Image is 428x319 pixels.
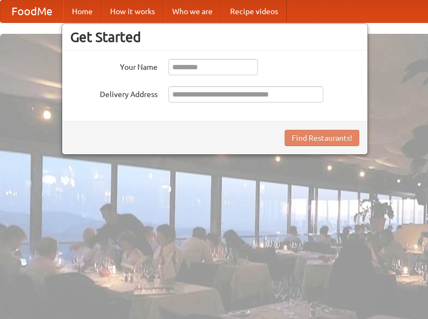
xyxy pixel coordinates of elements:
[70,59,158,73] label: Your Name
[70,29,359,45] h3: Get Started
[285,130,359,146] button: Find Restaurants!
[101,1,164,22] a: How it works
[1,1,63,22] a: FoodMe
[164,1,221,22] a: Who we are
[70,86,158,100] label: Delivery Address
[63,1,101,22] a: Home
[221,1,287,22] a: Recipe videos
